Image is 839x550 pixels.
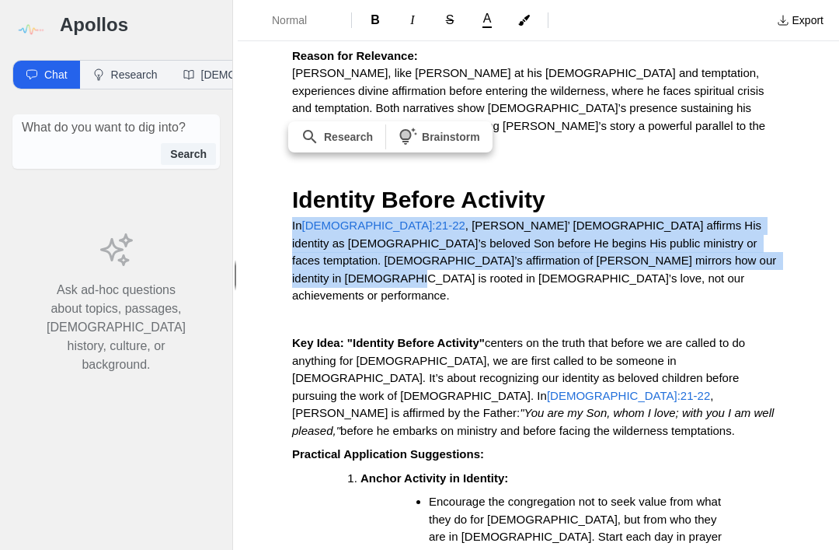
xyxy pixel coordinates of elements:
[302,219,465,232] a: [DEMOGRAPHIC_DATA]:21-22
[292,187,545,212] span: Identity Before Activity
[292,219,302,232] span: In
[292,49,418,62] strong: Reason for Relevance:
[244,6,345,34] button: Formatting Options
[483,12,492,25] span: A
[768,8,833,33] button: Export
[292,336,485,349] strong: Key Idea: "Identity Before Activity"
[446,13,454,26] span: S
[291,124,382,149] button: Research
[292,219,779,302] span: , [PERSON_NAME]’ [DEMOGRAPHIC_DATA] affirms His identity as [DEMOGRAPHIC_DATA]’s beloved Son befo...
[395,8,430,33] button: Format Italics
[170,61,336,89] button: [DEMOGRAPHIC_DATA]
[80,61,170,89] button: Research
[410,13,414,26] span: I
[12,12,47,47] img: logo
[360,471,508,485] strong: Anchor Activity in Identity:
[547,389,710,402] a: [DEMOGRAPHIC_DATA]:21-22
[470,9,504,31] button: A
[371,13,380,26] span: B
[292,447,484,461] strong: Practical Application Suggestions:
[292,406,777,437] em: "You are my Son, whom I love; with you I am well pleased,"
[389,124,489,149] button: Brainstorm
[292,66,768,149] span: [PERSON_NAME], like [PERSON_NAME] at his [DEMOGRAPHIC_DATA] and temptation, experiences divine af...
[433,8,467,33] button: Format Strikethrough
[358,8,392,33] button: Format Bold
[292,336,748,402] span: centers on the truth that before we are called to do anything for [DEMOGRAPHIC_DATA], we are firs...
[340,424,735,437] span: before he embarks on ministry and before facing the wilderness temptations.
[161,143,216,165] button: Search
[47,281,186,374] p: Ask ad-hoc questions about topics, passages, [DEMOGRAPHIC_DATA] history, culture, or background.
[272,12,326,28] span: Normal
[13,61,80,89] button: Chat
[60,12,220,37] h3: Apollos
